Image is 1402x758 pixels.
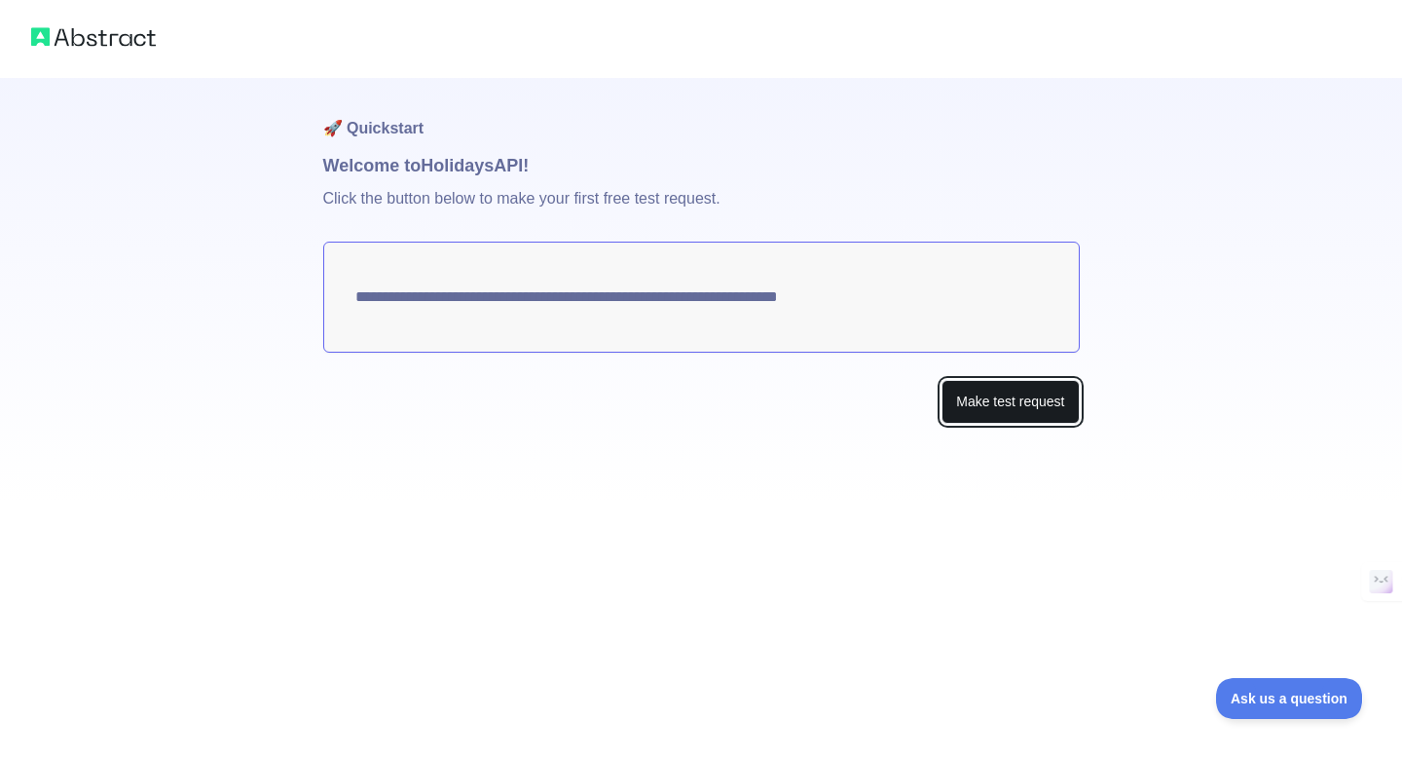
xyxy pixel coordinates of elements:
[323,78,1080,152] h1: 🚀 Quickstart
[941,380,1079,424] button: Make test request
[323,179,1080,242] p: Click the button below to make your first free test request.
[31,23,156,51] img: Abstract logo
[323,152,1080,179] h1: Welcome to Holidays API!
[1216,678,1363,719] iframe: Toggle Customer Support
